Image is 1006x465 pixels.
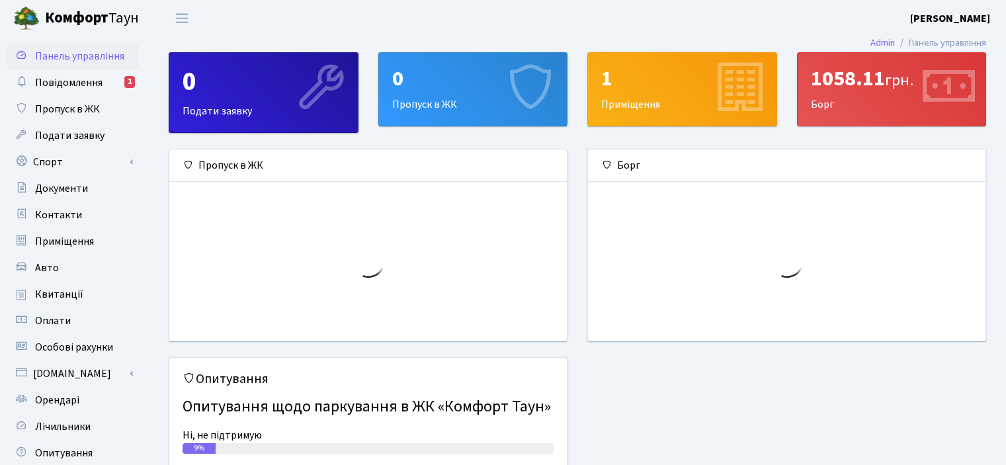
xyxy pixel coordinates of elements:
span: Приміщення [35,234,94,249]
button: Переключити навігацію [165,7,198,29]
div: 0 [392,66,554,91]
a: Повідомлення1 [7,69,139,96]
div: Пропуск в ЖК [379,53,567,126]
div: 9% [183,443,216,454]
a: Квитанції [7,281,139,308]
a: 0Пропуск в ЖК [378,52,568,126]
span: Пропуск в ЖК [35,102,100,116]
div: Ні, не підтримую [183,427,554,443]
a: Приміщення [7,228,139,255]
span: Опитування [35,446,93,460]
a: [PERSON_NAME] [910,11,990,26]
span: Авто [35,261,59,275]
div: 1 [601,66,763,91]
a: Особові рахунки [7,334,139,360]
span: Панель управління [35,49,124,63]
div: 1058.11 [811,66,973,91]
div: Пропуск в ЖК [169,149,567,182]
a: 1Приміщення [587,52,777,126]
span: Орендарі [35,393,79,407]
b: Комфорт [45,7,108,28]
div: Борг [798,53,986,126]
a: Подати заявку [7,122,139,149]
span: Лічильники [35,419,91,434]
h4: Опитування щодо паркування в ЖК «Комфорт Таун» [183,392,554,422]
div: 1 [124,76,135,88]
a: Контакти [7,202,139,228]
nav: breadcrumb [851,29,1006,57]
a: Панель управління [7,43,139,69]
span: Особові рахунки [35,340,113,355]
li: Панель управління [895,36,986,50]
a: [DOMAIN_NAME] [7,360,139,387]
span: Оплати [35,314,71,328]
a: Оплати [7,308,139,334]
a: Орендарі [7,387,139,413]
a: Спорт [7,149,139,175]
span: грн. [885,69,913,92]
div: 0 [183,66,345,98]
a: Документи [7,175,139,202]
a: Авто [7,255,139,281]
div: Борг [588,149,985,182]
h5: Опитування [183,371,554,387]
a: Admin [870,36,895,50]
div: Подати заявку [169,53,358,132]
span: Контакти [35,208,82,222]
a: Пропуск в ЖК [7,96,139,122]
span: Документи [35,181,88,196]
a: Лічильники [7,413,139,440]
a: 0Подати заявку [169,52,358,133]
span: Квитанції [35,287,83,302]
span: Подати заявку [35,128,105,143]
span: Повідомлення [35,75,103,90]
span: Таун [45,7,139,30]
img: logo.png [13,5,40,32]
div: Приміщення [588,53,776,126]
